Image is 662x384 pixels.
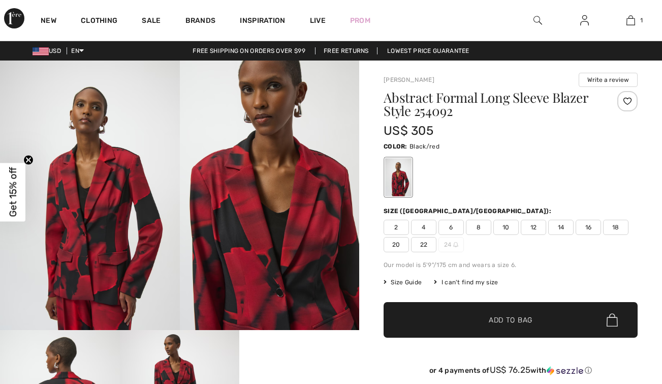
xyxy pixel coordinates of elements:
span: 22 [411,237,436,252]
span: Add to Bag [489,315,532,326]
span: Get 15% off [7,167,19,217]
span: 14 [548,220,574,235]
a: Live [310,15,326,26]
span: 18 [603,220,628,235]
img: Sezzle [547,366,583,375]
div: Size ([GEOGRAPHIC_DATA]/[GEOGRAPHIC_DATA]): [384,206,553,216]
span: 12 [521,220,546,235]
img: ring-m.svg [453,242,458,247]
button: Write a review [579,73,638,87]
span: EN [71,47,84,54]
img: My Bag [626,14,635,26]
span: Inspiration [240,16,285,27]
span: 4 [411,220,436,235]
img: US Dollar [33,47,49,55]
img: search the website [533,14,542,26]
div: or 4 payments ofUS$ 76.25withSezzle Click to learn more about Sezzle [384,365,638,379]
span: Black/red [409,143,439,150]
div: I can't find my size [434,278,498,287]
a: Clothing [81,16,117,27]
a: New [41,16,56,27]
img: 1ère Avenue [4,8,24,28]
span: 1 [640,16,643,25]
span: 16 [576,220,601,235]
a: Sign In [572,14,597,27]
span: 24 [438,237,464,252]
span: 20 [384,237,409,252]
div: Black/red [385,158,412,196]
img: My Info [580,14,589,26]
span: 6 [438,220,464,235]
span: Color: [384,143,407,150]
a: Lowest Price Guarantee [379,47,478,54]
span: US$ 76.25 [490,365,531,375]
a: 1 [608,14,653,26]
span: 8 [466,220,491,235]
button: Add to Bag [384,302,638,338]
img: Abstract Formal Long Sleeve Blazer Style 254092. 2 [180,61,360,330]
span: USD [33,47,65,54]
a: Brands [185,16,216,27]
h1: Abstract Formal Long Sleeve Blazer Style 254092 [384,91,595,117]
a: Free shipping on orders over $99 [184,47,313,54]
div: Our model is 5'9"/175 cm and wears a size 6. [384,260,638,270]
iframe: Opens a widget where you can find more information [596,308,652,333]
span: 2 [384,220,409,235]
a: Free Returns [315,47,377,54]
a: Sale [142,16,161,27]
div: or 4 payments of with [384,365,638,375]
span: Size Guide [384,278,422,287]
span: US$ 305 [384,124,433,138]
a: Prom [350,15,370,26]
span: 10 [493,220,519,235]
a: [PERSON_NAME] [384,76,434,83]
button: Close teaser [23,155,34,165]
